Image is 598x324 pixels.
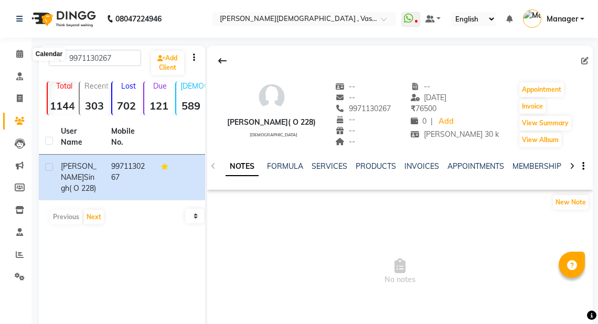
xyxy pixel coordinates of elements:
[411,116,426,126] span: 0
[519,133,561,147] button: View Album
[356,161,396,171] a: PRODUCTS
[256,81,287,113] img: avatar
[250,132,297,137] span: [DEMOGRAPHIC_DATA]
[404,161,439,171] a: INVOICES
[411,82,431,91] span: --
[447,161,504,171] a: APPOINTMENTS
[336,82,356,91] span: --
[411,93,447,102] span: [DATE]
[144,99,173,112] strong: 121
[267,161,303,171] a: FORMULA
[553,195,589,210] button: New Note
[116,81,141,91] p: Lost
[61,161,97,182] span: [PERSON_NAME]
[105,155,155,200] td: 9971130267
[336,126,356,135] span: --
[55,120,105,155] th: User Name
[336,137,356,146] span: --
[211,51,233,71] div: Back to Client
[437,114,455,129] a: Add
[512,161,561,171] a: MEMBERSHIP
[48,99,77,112] strong: 1144
[146,81,173,91] p: Due
[207,219,593,324] span: No notes
[336,115,356,124] span: --
[112,99,141,112] strong: 702
[151,51,184,75] a: Add Client
[84,210,104,224] button: Next
[336,104,391,113] span: 9971130267
[33,48,65,61] div: Calendar
[312,161,347,171] a: SERVICES
[519,82,564,97] button: Appointment
[411,129,499,139] span: [PERSON_NAME] 30 k
[27,4,99,34] img: logo
[519,116,571,131] button: View Summary
[227,117,316,128] div: [PERSON_NAME]( O 228)
[105,120,155,155] th: Mobile No.
[226,157,259,176] a: NOTES
[519,99,546,114] button: Invoice
[411,104,436,113] span: 76500
[49,50,141,66] input: Search by Name/Mobile/Email/Code
[336,93,356,102] span: --
[180,81,205,91] p: [DEMOGRAPHIC_DATA]
[547,14,578,25] span: Manager
[554,282,588,314] iframe: chat widget
[115,4,162,34] b: 08047224946
[176,99,205,112] strong: 589
[431,116,433,127] span: |
[411,104,415,113] span: ₹
[80,99,109,112] strong: 303
[84,81,109,91] p: Recent
[52,81,77,91] p: Total
[523,9,541,28] img: Manager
